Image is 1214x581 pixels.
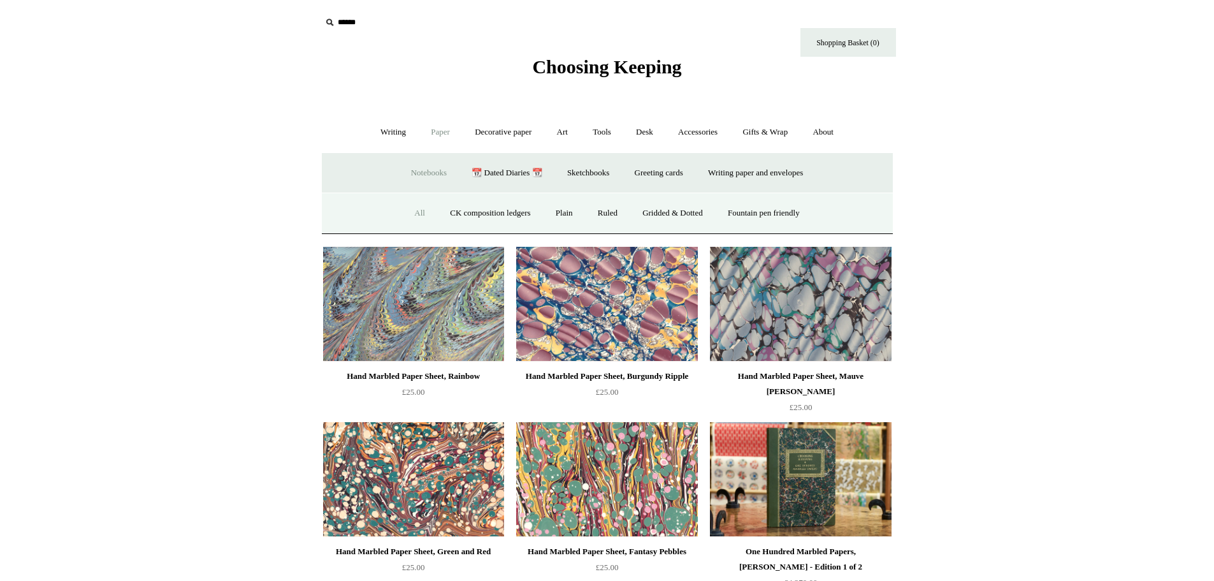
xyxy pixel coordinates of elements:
[801,115,845,149] a: About
[519,544,694,559] div: Hand Marbled Paper Sheet, Fantasy Pebbles
[400,156,458,190] a: Notebooks
[326,369,501,384] div: Hand Marbled Paper Sheet, Rainbow
[667,115,729,149] a: Accessories
[419,115,461,149] a: Paper
[516,247,697,362] img: Hand Marbled Paper Sheet, Burgundy Ripple
[323,369,504,421] a: Hand Marbled Paper Sheet, Rainbow £25.00
[403,196,437,230] a: All
[556,156,621,190] a: Sketchbooks
[463,115,543,149] a: Decorative paper
[716,196,811,230] a: Fountain pen friendly
[532,56,681,77] span: Choosing Keeping
[402,563,425,572] span: £25.00
[713,369,888,399] div: Hand Marbled Paper Sheet, Mauve [PERSON_NAME]
[516,422,697,537] img: Hand Marbled Paper Sheet, Fantasy Pebbles
[460,156,553,190] a: 📆 Dated Diaries 📆
[800,28,896,57] a: Shopping Basket (0)
[323,247,504,362] img: Hand Marbled Paper Sheet, Rainbow
[438,196,542,230] a: CK composition ledgers
[790,402,813,412] span: £25.00
[596,563,619,572] span: £25.00
[516,369,697,421] a: Hand Marbled Paper Sheet, Burgundy Ripple £25.00
[581,115,623,149] a: Tools
[516,247,697,362] a: Hand Marbled Paper Sheet, Burgundy Ripple Hand Marbled Paper Sheet, Burgundy Ripple
[323,247,504,362] a: Hand Marbled Paper Sheet, Rainbow Hand Marbled Paper Sheet, Rainbow
[710,422,891,537] img: One Hundred Marbled Papers, John Jeffery - Edition 1 of 2
[596,387,619,397] span: £25.00
[323,422,504,537] img: Hand Marbled Paper Sheet, Green and Red
[546,115,579,149] a: Art
[697,156,814,190] a: Writing paper and envelopes
[731,115,799,149] a: Gifts & Wrap
[713,544,888,575] div: One Hundred Marbled Papers, [PERSON_NAME] - Edition 1 of 2
[326,544,501,559] div: Hand Marbled Paper Sheet, Green and Red
[532,66,681,75] a: Choosing Keeping
[623,156,695,190] a: Greeting cards
[516,422,697,537] a: Hand Marbled Paper Sheet, Fantasy Pebbles Hand Marbled Paper Sheet, Fantasy Pebbles
[402,387,425,397] span: £25.00
[519,369,694,384] div: Hand Marbled Paper Sheet, Burgundy Ripple
[631,196,714,230] a: Gridded & Dotted
[710,422,891,537] a: One Hundred Marbled Papers, John Jeffery - Edition 1 of 2 One Hundred Marbled Papers, John Jeffer...
[625,115,665,149] a: Desk
[710,247,891,362] img: Hand Marbled Paper Sheet, Mauve Jewel Ripple
[369,115,417,149] a: Writing
[710,369,891,421] a: Hand Marbled Paper Sheet, Mauve [PERSON_NAME] £25.00
[710,247,891,362] a: Hand Marbled Paper Sheet, Mauve Jewel Ripple Hand Marbled Paper Sheet, Mauve Jewel Ripple
[544,196,584,230] a: Plain
[586,196,629,230] a: Ruled
[323,422,504,537] a: Hand Marbled Paper Sheet, Green and Red Hand Marbled Paper Sheet, Green and Red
